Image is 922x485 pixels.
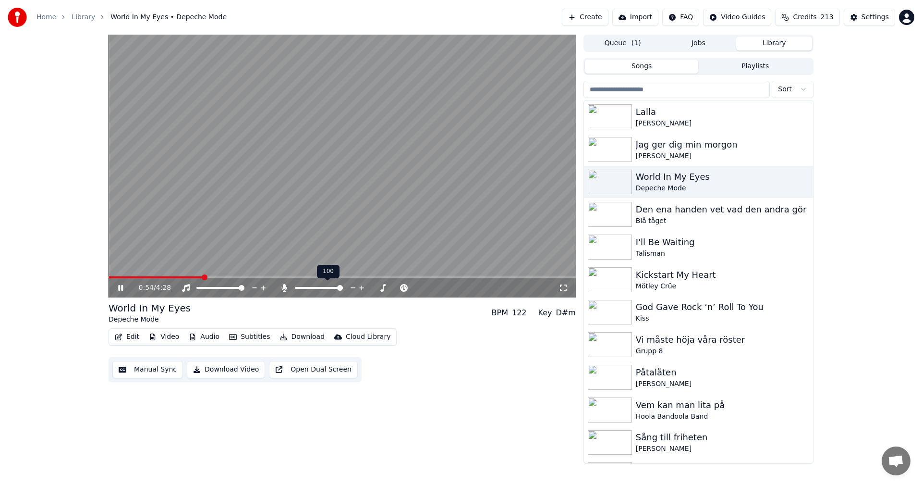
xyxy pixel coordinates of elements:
a: Home [36,12,56,22]
button: Queue [585,37,661,50]
button: Library [736,37,812,50]
div: Lalla [636,105,809,119]
button: Audio [185,330,223,344]
div: Depeche Mode [636,184,809,193]
div: [PERSON_NAME] [636,151,809,161]
div: 122 [512,307,527,319]
button: Create [562,9,608,26]
div: Sång till friheten [636,431,809,444]
nav: breadcrumb [36,12,227,22]
button: Jobs [661,37,737,50]
button: Edit [111,330,143,344]
div: Vi måste höja våra röster [636,333,809,347]
button: Songs [585,60,699,74]
div: Mötley Crüe [636,282,809,291]
div: [PERSON_NAME] [636,379,809,389]
div: [PERSON_NAME] [636,119,809,128]
div: God Gave Rock ‘n’ Roll To You [636,300,809,314]
button: Subtitles [225,330,274,344]
div: Talisman [636,249,809,259]
a: Library [72,12,95,22]
span: 213 [821,12,834,22]
div: Öppna chatt [882,447,910,475]
button: FAQ [662,9,699,26]
div: Depeche Mode [109,315,191,324]
button: Manual Sync [112,361,183,378]
div: I'll Be Waiting [636,236,809,249]
span: Credits [793,12,816,22]
div: Vem kan man lita på [636,398,809,412]
div: Settings [861,12,889,22]
div: World In My Eyes [636,170,809,184]
button: Import [612,9,658,26]
span: Sort [778,85,792,94]
div: [PERSON_NAME] [636,444,809,454]
div: BPM [492,307,508,319]
div: Hoola Bandoola Band [636,412,809,422]
div: Påtalåten [636,366,809,379]
div: Kickstart My Heart [636,268,809,282]
span: 0:54 [139,283,154,293]
button: Download Video [187,361,265,378]
div: Grupp 8 [636,347,809,356]
div: / [139,283,162,293]
div: Den ena handen vet vad den andra gör [636,203,809,216]
span: ( 1 ) [631,38,641,48]
span: 4:28 [156,283,171,293]
button: Settings [844,9,895,26]
button: Credits213 [775,9,839,26]
span: World In My Eyes • Depeche Mode [110,12,227,22]
button: Playlists [698,60,812,74]
img: youka [8,8,27,27]
div: D#m [556,307,576,319]
div: Cloud Library [346,332,390,342]
button: Open Dual Screen [269,361,358,378]
div: Kiss [636,314,809,323]
button: Download [276,330,328,344]
button: Video Guides [703,9,771,26]
div: Jag ger dig min morgon [636,138,809,151]
div: World In My Eyes [109,301,191,315]
div: Blå tåget [636,216,809,226]
button: Video [145,330,183,344]
div: 100 [317,265,340,278]
div: Key [538,307,552,319]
